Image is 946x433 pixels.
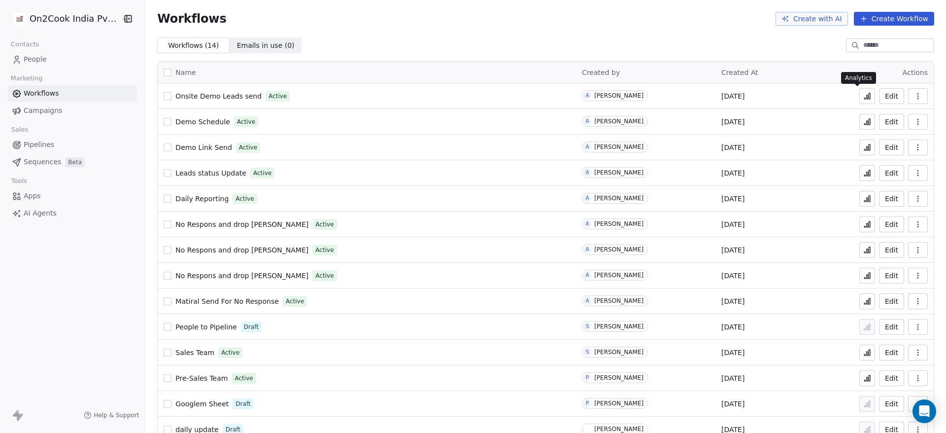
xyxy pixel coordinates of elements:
[594,400,643,407] div: [PERSON_NAME]
[175,399,229,409] a: Googlem Sheet
[235,374,253,383] span: Active
[236,194,254,203] span: Active
[8,103,137,119] a: Campaigns
[8,154,137,170] a: SequencesBeta
[175,194,229,204] a: Daily Reporting
[594,297,643,304] div: [PERSON_NAME]
[175,143,232,152] a: Demo Link Send
[879,396,904,412] a: Edit
[315,271,334,280] span: Active
[586,271,589,279] div: A
[721,296,744,306] span: [DATE]
[594,374,643,381] div: [PERSON_NAME]
[586,246,589,253] div: A
[269,92,287,101] span: Active
[879,191,904,207] button: Edit
[721,219,744,229] span: [DATE]
[7,174,31,188] span: Tools
[584,426,591,433] img: S
[586,297,589,305] div: A
[8,51,137,68] a: People
[175,271,308,281] a: No Respons and drop [PERSON_NAME]
[721,271,744,281] span: [DATE]
[239,143,257,152] span: Active
[721,245,744,255] span: [DATE]
[24,191,41,201] span: Apps
[175,246,308,254] span: No Respons and drop [PERSON_NAME]
[879,140,904,155] button: Edit
[721,194,744,204] span: [DATE]
[175,400,229,408] span: Googlem Sheet
[879,268,904,284] button: Edit
[237,117,255,126] span: Active
[8,137,137,153] a: Pipelines
[879,319,904,335] button: Edit
[6,71,47,86] span: Marketing
[776,12,848,26] button: Create with AI
[594,220,643,227] div: [PERSON_NAME]
[175,322,236,332] a: People to Pipeline
[586,117,589,125] div: A
[286,297,304,306] span: Active
[721,168,744,178] span: [DATE]
[594,118,643,125] div: [PERSON_NAME]
[879,293,904,309] button: Edit
[854,12,934,26] button: Create Workflow
[594,195,643,202] div: [PERSON_NAME]
[14,13,26,25] img: on2cook%20logo-04%20copy.jpg
[175,373,228,383] a: Pre-Sales Team
[594,272,643,279] div: [PERSON_NAME]
[594,169,643,176] div: [PERSON_NAME]
[721,69,758,76] span: Created At
[903,69,928,76] span: Actions
[582,69,620,76] span: Created by
[879,165,904,181] a: Edit
[912,399,936,423] div: Open Intercom Messenger
[879,88,904,104] button: Edit
[253,169,271,178] span: Active
[175,169,246,177] span: Leads status Update
[594,92,643,99] div: [PERSON_NAME]
[175,374,228,382] span: Pre-Sales Team
[6,37,43,52] span: Contacts
[879,242,904,258] a: Edit
[24,140,54,150] span: Pipelines
[175,219,308,229] a: No Respons and drop [PERSON_NAME]
[879,114,904,130] button: Edit
[594,349,643,356] div: [PERSON_NAME]
[586,143,589,151] div: A
[8,188,137,204] a: Apps
[175,349,214,357] span: Sales Team
[586,348,589,356] div: S
[845,74,872,82] p: Analytics
[594,426,643,433] div: [PERSON_NAME]
[594,246,643,253] div: [PERSON_NAME]
[175,220,308,228] span: No Respons and drop [PERSON_NAME]
[879,345,904,361] button: Edit
[244,323,259,331] span: Draft
[586,323,589,330] div: S
[175,348,214,358] a: Sales Team
[879,370,904,386] button: Edit
[721,373,744,383] span: [DATE]
[175,118,230,126] span: Demo Schedule
[175,117,230,127] a: Demo Schedule
[586,194,589,202] div: A
[721,348,744,358] span: [DATE]
[65,157,85,167] span: Beta
[84,411,139,419] a: Help & Support
[24,157,61,167] span: Sequences
[315,220,334,229] span: Active
[586,399,589,407] div: P
[315,246,334,254] span: Active
[8,205,137,221] a: AI Agents
[24,208,57,218] span: AI Agents
[24,88,59,99] span: Workflows
[586,374,589,382] div: P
